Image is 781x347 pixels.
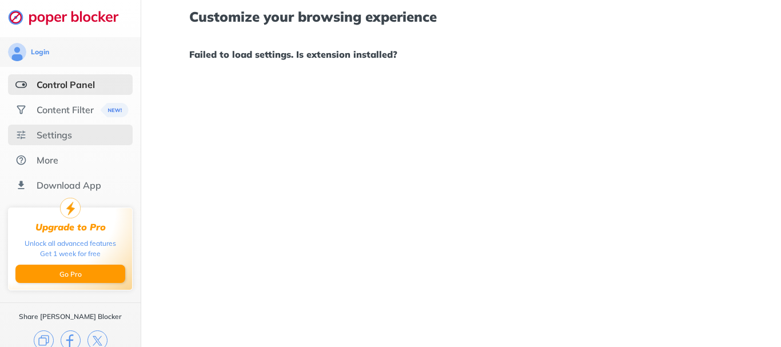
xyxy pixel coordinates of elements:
button: Go Pro [15,265,125,283]
div: Unlock all advanced features [25,238,116,249]
img: logo-webpage.svg [8,9,131,25]
img: social.svg [15,104,27,115]
img: download-app.svg [15,180,27,191]
div: Login [31,47,49,57]
img: about.svg [15,154,27,166]
div: Control Panel [37,79,95,90]
div: Share [PERSON_NAME] Blocker [19,312,122,321]
div: Download App [37,180,101,191]
img: upgrade-to-pro.svg [60,198,81,218]
h1: Customize your browsing experience [189,9,733,24]
img: menuBanner.svg [101,103,129,117]
img: features-selected.svg [15,79,27,90]
img: settings.svg [15,129,27,141]
div: Get 1 week for free [40,249,101,259]
img: avatar.svg [8,43,26,61]
div: More [37,154,58,166]
div: Upgrade to Pro [35,222,106,233]
div: Content Filter [37,104,94,115]
h1: Failed to load settings. Is extension installed? [189,47,733,62]
div: Settings [37,129,72,141]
